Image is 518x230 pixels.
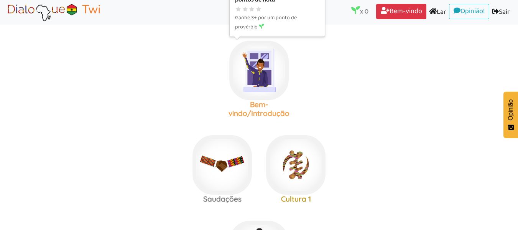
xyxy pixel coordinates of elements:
[503,92,518,138] button: Feedback - Mostrar pesquisa
[281,45,293,56] img: r5+QtVXYuttHLoUAAAAABJRU5ErkJggg==
[376,4,426,19] a: Bem-vindo
[229,41,289,100] img: welcome-textile.9f7a6d7f.png
[266,135,326,195] img: adinkra_beredum.b0fe9998.png
[235,13,297,31] font: Ganhe 3+ por um ponto de provérbio
[318,139,329,151] img: r5+QtVXYuttHLoUAAAAABJRU5ErkJggg==
[244,139,256,151] img: r5+QtVXYuttHLoUAAAAABJRU5ErkJggg==
[437,6,446,18] font: Lar
[229,100,289,118] font: Bem-vindo/Introdução
[390,5,422,17] font: Bem-vindo
[460,5,485,17] font: Opinião!
[360,8,363,15] font: x
[281,194,311,204] font: Cultura 1
[5,3,102,22] img: Marca
[449,4,489,19] a: Opinião!
[203,194,242,204] font: Saudações
[365,8,368,15] font: 0
[192,135,252,195] img: greetings.3fee7869.jpg
[499,6,510,18] font: Sair
[426,4,449,21] a: Lar
[489,4,513,21] a: Sair
[507,99,514,121] font: Opinião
